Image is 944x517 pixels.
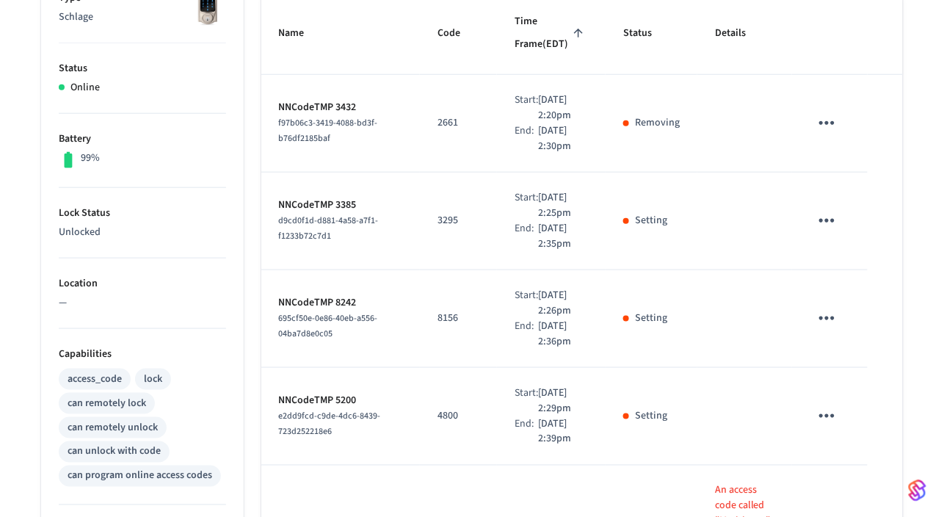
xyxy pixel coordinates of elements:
[59,131,226,147] p: Battery
[279,393,403,408] p: NNCodeTMP 5200
[539,386,588,416] p: [DATE] 2:29pm
[515,10,588,57] span: Time Frame(EDT)
[539,288,588,319] p: [DATE] 2:26pm
[437,213,479,228] p: 3295
[515,386,539,416] div: Start:
[437,115,479,131] p: 2661
[515,221,539,252] div: End:
[279,410,381,438] span: e2dd9fcd-c9de-4dc6-8439-723d252218e6
[59,61,226,76] p: Status
[515,319,539,350] div: End:
[515,190,539,221] div: Start:
[539,123,588,154] p: [DATE] 2:30pm
[515,288,539,319] div: Start:
[515,93,539,123] div: Start:
[437,22,479,45] span: Code
[279,295,403,311] p: NNCodeTMP 8242
[59,206,226,221] p: Lock Status
[279,312,378,340] span: 695cf50e-0e86-40eb-a556-04ba7d8e0c05
[635,311,667,326] p: Setting
[68,396,146,411] div: can remotely lock
[715,22,765,45] span: Details
[68,420,158,435] div: can remotely unlock
[539,93,588,123] p: [DATE] 2:20pm
[59,276,226,292] p: Location
[144,372,162,387] div: lock
[68,372,122,387] div: access_code
[437,408,479,424] p: 4800
[279,198,403,213] p: NNCodeTMP 3385
[59,10,226,25] p: Schlage
[70,80,100,95] p: Online
[539,319,588,350] p: [DATE] 2:36pm
[279,117,378,145] span: f97b06c3-3419-4088-bd3f-b76df2185baf
[539,221,588,252] p: [DATE] 2:35pm
[68,444,161,460] div: can unlock with code
[635,408,667,424] p: Setting
[59,295,226,311] p: —
[909,479,926,502] img: SeamLogoGradient.69752ec5.svg
[539,416,588,447] p: [DATE] 2:39pm
[279,100,403,115] p: NNCodeTMP 3432
[515,416,539,447] div: End:
[68,469,212,484] div: can program online access codes
[59,225,226,240] p: Unlocked
[279,214,379,242] span: d9cd0f1d-d881-4a58-a7f1-f1233b72c7d1
[279,22,324,45] span: Name
[437,311,479,326] p: 8156
[81,151,100,166] p: 99%
[635,213,667,228] p: Setting
[623,22,671,45] span: Status
[515,123,539,154] div: End:
[635,115,680,131] p: Removing
[539,190,588,221] p: [DATE] 2:25pm
[59,347,226,362] p: Capabilities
